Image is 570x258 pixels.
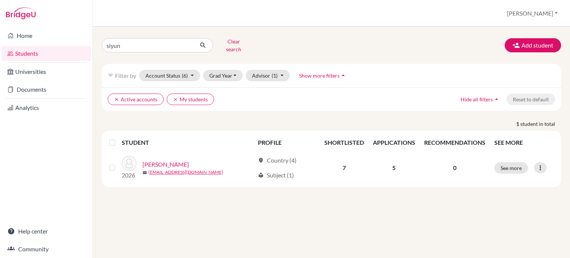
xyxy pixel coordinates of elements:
a: Analytics [1,100,91,115]
span: (6) [182,72,188,79]
th: SHORTLISTED [320,134,368,151]
img: Bridge-U [6,7,36,19]
button: clearMy students [167,94,214,105]
div: Country (4) [258,156,297,165]
a: Community [1,242,91,257]
span: (1) [272,72,278,79]
span: Show more filters [299,72,340,79]
a: Documents [1,82,91,97]
span: location_on [258,157,264,163]
th: SEE MORE [490,134,558,151]
button: Add student [505,38,561,52]
a: Help center [1,224,91,239]
button: Grad Year [203,70,243,81]
strong: 1 [516,120,520,128]
button: Reset to default [507,94,555,105]
i: clear [114,97,119,102]
a: Students [1,46,91,61]
button: Advisor(1) [246,70,290,81]
i: filter_list [108,72,114,78]
a: Home [1,28,91,43]
button: [PERSON_NAME] [504,6,561,20]
input: Find student by name... [102,38,194,52]
a: Universities [1,64,91,79]
i: arrow_drop_up [340,72,347,79]
th: STUDENT [122,134,253,151]
th: RECOMMENDATIONS [420,134,490,151]
button: clearActive accounts [108,94,164,105]
p: 0 [424,163,485,172]
span: Filter by [115,72,136,79]
button: Account Status(6) [139,70,200,81]
div: Subject (1) [258,171,294,180]
th: PROFILE [253,134,320,151]
span: local_library [258,172,264,178]
i: arrow_drop_up [493,95,500,103]
button: Hide all filtersarrow_drop_up [454,94,507,105]
img: Lee, Siyun [122,156,137,171]
a: [PERSON_NAME] [142,160,189,169]
td: 5 [368,151,420,184]
button: Clear search [213,36,254,55]
span: mail [142,170,147,175]
button: Show more filtersarrow_drop_up [293,70,353,81]
a: [EMAIL_ADDRESS][DOMAIN_NAME] [148,169,223,176]
span: student in total [520,120,561,128]
button: See more [494,162,528,174]
th: APPLICATIONS [368,134,420,151]
td: 7 [320,151,368,184]
i: clear [173,97,178,102]
span: Hide all filters [461,96,493,102]
p: 2026 [122,171,137,180]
